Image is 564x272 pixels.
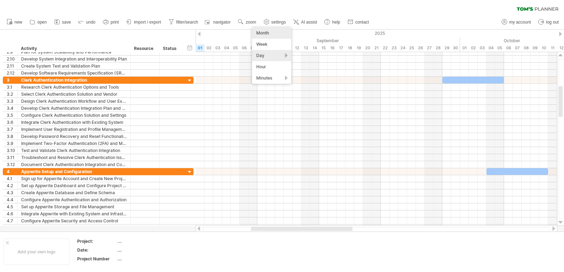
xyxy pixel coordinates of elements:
div: 3 [7,77,17,83]
div: Wednesday, 1 October 2025 [460,44,469,52]
div: Project Number [77,256,116,262]
div: 4.5 [7,203,17,210]
div: Thursday, 25 September 2025 [407,44,416,52]
div: 3.11 [7,154,17,161]
div: Design Clerk Authentication Workflow and User Experience [21,98,127,105]
a: contact [346,18,371,27]
div: 2.12 [7,70,17,76]
div: Friday, 19 September 2025 [354,44,363,52]
div: .... [117,256,177,262]
div: Clerk Authentication Integration [21,77,127,83]
div: 3.6 [7,119,17,126]
div: Develop System Integration and Interoperability Plan [21,56,127,62]
div: Add your own logo [4,239,69,265]
div: Configure Appwrite Security and Access Control [21,217,127,224]
a: AI assist [292,18,319,27]
div: Thursday, 2 October 2025 [469,44,478,52]
div: Appwrite Setup and Configuration [21,168,127,175]
div: Troubleshoot and Resolve Clerk Authentication Issues [21,154,127,161]
a: open [28,18,49,27]
div: Friday, 10 October 2025 [539,44,548,52]
div: Tuesday, 30 September 2025 [451,44,460,52]
a: filter/search [167,18,200,27]
div: 4.4 [7,196,17,203]
div: Set up Appwrite Dashboard and Configure Project Settings [21,182,127,189]
a: save [53,18,73,27]
div: Saturday, 13 September 2025 [301,44,310,52]
div: Implement User Registration and Profile Management [21,126,127,133]
div: Develop Password Recovery and Reset Functionality [21,133,127,140]
div: Day [252,50,291,61]
span: AI assist [301,20,317,25]
a: new [5,18,24,27]
div: Sunday, 5 October 2025 [495,44,504,52]
div: 4 [7,168,17,175]
div: Monday, 29 September 2025 [442,44,451,52]
div: Implement Two-Factor Authentication (2FA) and Multi-Factor Authentication (MFA) [21,140,127,147]
a: import / export [124,18,163,27]
div: 4.3 [7,189,17,196]
div: Integrate Appwrite with Existing System and Infrastructure [21,210,127,217]
div: Thursday, 9 October 2025 [531,44,539,52]
a: zoom [236,18,258,27]
div: Test and Validate Clerk Authentication Integration [21,147,127,154]
a: settings [262,18,288,27]
div: Minutes [252,72,291,84]
div: Friday, 5 September 2025 [231,44,240,52]
div: Status [163,45,178,52]
div: Saturday, 6 September 2025 [240,44,249,52]
div: 3.10 [7,147,17,154]
div: Sunday, 14 September 2025 [310,44,319,52]
div: Monday, 1 September 2025 [196,44,204,52]
div: 3.3 [7,98,17,105]
div: Thursday, 18 September 2025 [345,44,354,52]
div: Sunday, 28 September 2025 [434,44,442,52]
div: Friday, 3 October 2025 [478,44,486,52]
div: Develop Software Requirements Specification (SRS) Document [21,70,127,76]
span: settings [271,20,286,25]
div: 3.4 [7,105,17,112]
div: 3.5 [7,112,17,119]
div: 3.1 [7,84,17,90]
div: Month [252,27,291,39]
div: September 2025 [196,37,460,44]
span: help [332,20,340,25]
div: Saturday, 4 October 2025 [486,44,495,52]
span: zoom [246,20,256,25]
div: .... [117,247,177,253]
div: Tuesday, 16 September 2025 [328,44,337,52]
span: print [111,20,119,25]
div: Select Clerk Authentication Solution and Vendor [21,91,127,97]
div: Friday, 26 September 2025 [416,44,425,52]
a: undo [76,18,98,27]
div: Wednesday, 8 October 2025 [522,44,531,52]
div: Saturday, 27 September 2025 [425,44,434,52]
div: 2.10 [7,56,17,62]
div: 4.2 [7,182,17,189]
div: Tuesday, 7 October 2025 [513,44,522,52]
div: Set up Appwrite Storage and File Management [21,203,127,210]
div: Hour [252,61,291,72]
div: 3.9 [7,140,17,147]
div: 4.7 [7,217,17,224]
span: contact [355,20,369,25]
div: Sunday, 7 September 2025 [249,44,257,52]
a: print [101,18,121,27]
div: Research Clerk Authentication Options and Tools [21,84,127,90]
div: Resource [134,45,155,52]
a: log out [537,18,561,27]
span: my account [509,20,531,25]
div: Activity [21,45,127,52]
div: Develop Clerk Authentication Integration Plan and Schedule [21,105,127,112]
div: Project: [77,238,116,244]
div: Sign up for Appwrite Account and Create New Project [21,175,127,182]
div: Implement Appwrite Realtime and Webhooks [21,224,127,231]
span: new [14,20,22,25]
div: Monday, 15 September 2025 [319,44,328,52]
div: 4.6 [7,210,17,217]
a: navigator [204,18,233,27]
span: undo [86,20,96,25]
a: my account [500,18,533,27]
div: 4.1 [7,175,17,182]
span: open [37,20,47,25]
